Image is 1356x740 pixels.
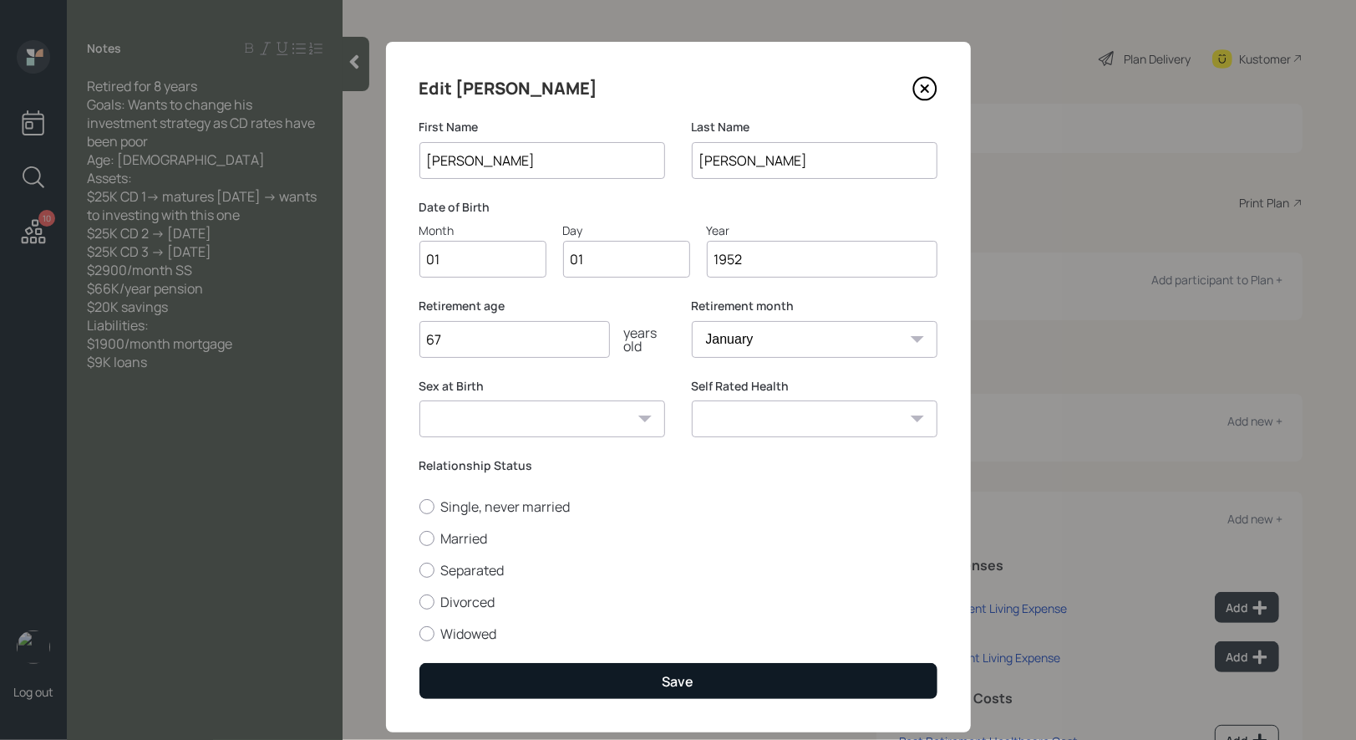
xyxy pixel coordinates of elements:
[419,561,937,579] label: Separated
[419,457,937,474] label: Relationship Status
[419,222,546,239] div: Month
[419,241,546,278] input: Month
[419,199,937,216] label: Date of Birth
[563,241,690,278] input: Day
[419,529,937,548] label: Married
[563,222,690,239] div: Day
[419,75,598,102] h4: Edit [PERSON_NAME]
[419,498,937,516] label: Single, never married
[419,663,937,699] button: Save
[663,672,694,691] div: Save
[692,378,937,395] label: Self Rated Health
[610,326,665,353] div: years old
[707,241,937,278] input: Year
[707,222,937,239] div: Year
[692,119,937,135] label: Last Name
[419,625,937,643] label: Widowed
[419,298,665,314] label: Retirement age
[419,593,937,611] label: Divorced
[419,378,665,395] label: Sex at Birth
[419,119,665,135] label: First Name
[692,298,937,314] label: Retirement month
